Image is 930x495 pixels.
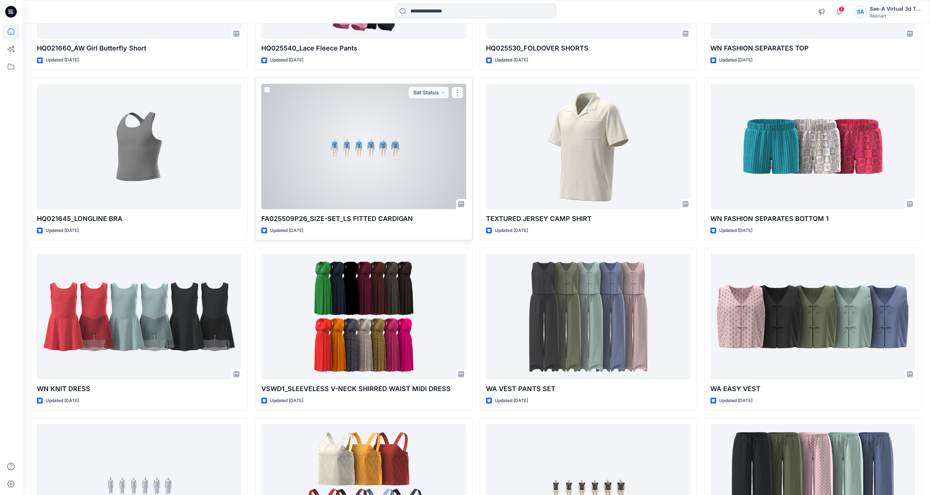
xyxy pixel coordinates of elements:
a: WN FASHION SEPARATES BOTTOM 1 [710,84,915,209]
p: Updated [DATE] [270,397,303,405]
a: FA025509P26_SIZE-SET_LS FITTED CARDIGAN [261,84,466,209]
p: FA025509P26_SIZE-SET_LS FITTED CARDIGAN [261,214,466,224]
p: HQ025530_FOLDOVER SHORTS [486,43,691,53]
p: VSWD1_SLEEVELESS V-NECK SHIRRED WAIST MIDI DRESS [261,384,466,394]
a: WA EASY VEST [710,254,915,379]
a: WA VEST PANTS SET [486,254,691,379]
p: Updated [DATE] [46,56,79,64]
p: Updated [DATE] [46,227,79,235]
span: 1 [839,6,844,12]
p: HQ021645_LONGLINE BRA [37,214,242,224]
div: Walmart [870,13,921,19]
p: Updated [DATE] [46,397,79,405]
p: HQ025540_Lace Fleece Pants [261,43,466,53]
p: WA EASY VEST [710,384,915,394]
a: HQ021645_LONGLINE BRA [37,84,242,209]
a: WN KNIT DRESS [37,254,242,379]
p: WN FASHION SEPARATES TOP [710,43,915,53]
a: TEXTURED JERSEY CAMP SHIRT [486,84,691,209]
p: WA VEST PANTS SET [486,384,691,394]
p: TEXTURED JERSEY CAMP SHIRT [486,214,691,224]
p: Updated [DATE] [495,227,528,235]
p: HQ021660_AW Girl Butterfly Short [37,43,242,53]
p: Updated [DATE] [719,56,752,64]
div: SA [854,5,867,18]
p: Updated [DATE] [270,56,303,64]
p: Updated [DATE] [719,397,752,405]
p: Updated [DATE] [270,227,303,235]
p: WN FASHION SEPARATES BOTTOM 1 [710,214,915,224]
a: VSWD1_SLEEVELESS V-NECK SHIRRED WAIST MIDI DRESS [261,254,466,379]
p: WN KNIT DRESS [37,384,242,394]
p: Updated [DATE] [719,227,752,235]
p: Updated [DATE] [495,56,528,64]
p: Updated [DATE] [495,397,528,405]
div: Sae-A Virtual 3d Team [870,4,921,13]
